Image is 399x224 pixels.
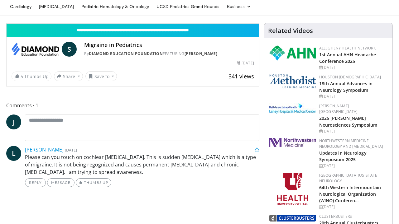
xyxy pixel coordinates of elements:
[12,72,51,81] a: 5 Thumbs Up
[185,51,218,56] a: [PERSON_NAME]
[269,215,316,222] img: d3be30b6-fe2b-4f13-a5b4-eba975d75fdd.png.150x105_q85_autocrop_double_scale_upscale_version-0.2.png
[7,23,259,24] video-js: Video Player
[319,74,381,80] a: Houston [DEMOGRAPHIC_DATA]
[277,173,308,205] img: f6362829-b0a3-407d-a044-59546adfd345.png.150x105_q85_autocrop_double_scale_upscale_version-0.2.png
[319,138,383,149] a: Northwestern Medicine Neurology and [MEDICAL_DATA]
[319,45,376,51] a: Allegheny Health Network
[269,74,316,88] img: 5e4488cc-e109-4a4e-9fd9-73bb9237ee91.png.150x105_q85_autocrop_double_scale_upscale_version-0.2.png
[319,52,376,64] a: 1st Annual AHN Headache Conference 2025
[319,204,387,210] div: [DATE]
[25,146,64,153] a: [PERSON_NAME]
[268,27,313,35] h4: Related Videos
[6,146,21,161] a: L
[319,128,387,134] div: [DATE]
[228,72,254,80] span: 341 views
[319,115,377,128] a: 2025 [PERSON_NAME] Neurosciences Symposium
[25,153,259,176] p: Please can you touch on cochlear [MEDICAL_DATA]. This is sudden [MEDICAL_DATA] which is a type of...
[269,103,316,114] img: e7977282-282c-4444-820d-7cc2733560fd.jpg.150x105_q85_autocrop_double_scale_upscale_version-0.2.jpg
[6,101,259,110] span: Comments 1
[319,103,358,114] a: [PERSON_NAME][GEOGRAPHIC_DATA]
[6,114,21,129] a: J
[85,71,117,81] button: Save to
[319,65,387,70] div: [DATE]
[6,0,35,13] a: Cardiology
[269,45,316,61] img: 628ffacf-ddeb-4409-8647-b4d1102df243.png.150x105_q85_autocrop_double_scale_upscale_version-0.2.png
[65,147,77,153] small: [DATE]
[319,163,387,169] div: [DATE]
[25,178,46,187] a: Reply
[84,42,254,49] h4: Migraine in Pediatrics
[223,0,255,13] a: Business
[269,138,316,147] img: 2a462fb6-9365-492a-ac79-3166a6f924d8.png.150x105_q85_autocrop_double_scale_upscale_version-0.2.jpg
[237,60,254,66] div: [DATE]
[319,81,373,93] a: 18th Annual Advances in Neurology Symposium
[35,0,78,13] a: [MEDICAL_DATA]
[84,51,254,57] div: By FEATURING
[153,0,223,13] a: UCSD Pediatrics Grand Rounds
[47,178,75,187] a: Message
[319,150,367,162] a: Updates in Neurology Symposium 2025
[319,173,379,184] a: [GEOGRAPHIC_DATA][US_STATE] Neurology
[76,178,111,187] a: Thumbs Up
[319,184,381,203] a: 64th Western Intermountain Neurological Organization (WINO) Conferen…
[21,73,23,79] span: 5
[62,42,77,57] a: S
[12,42,59,57] img: Diamond Education Foundation
[319,214,352,219] a: Clusterbusters
[54,71,83,81] button: Share
[319,94,387,99] div: [DATE]
[89,51,163,56] a: Diamond Education Foundation
[78,0,153,13] a: Pediatric Hematology & Oncology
